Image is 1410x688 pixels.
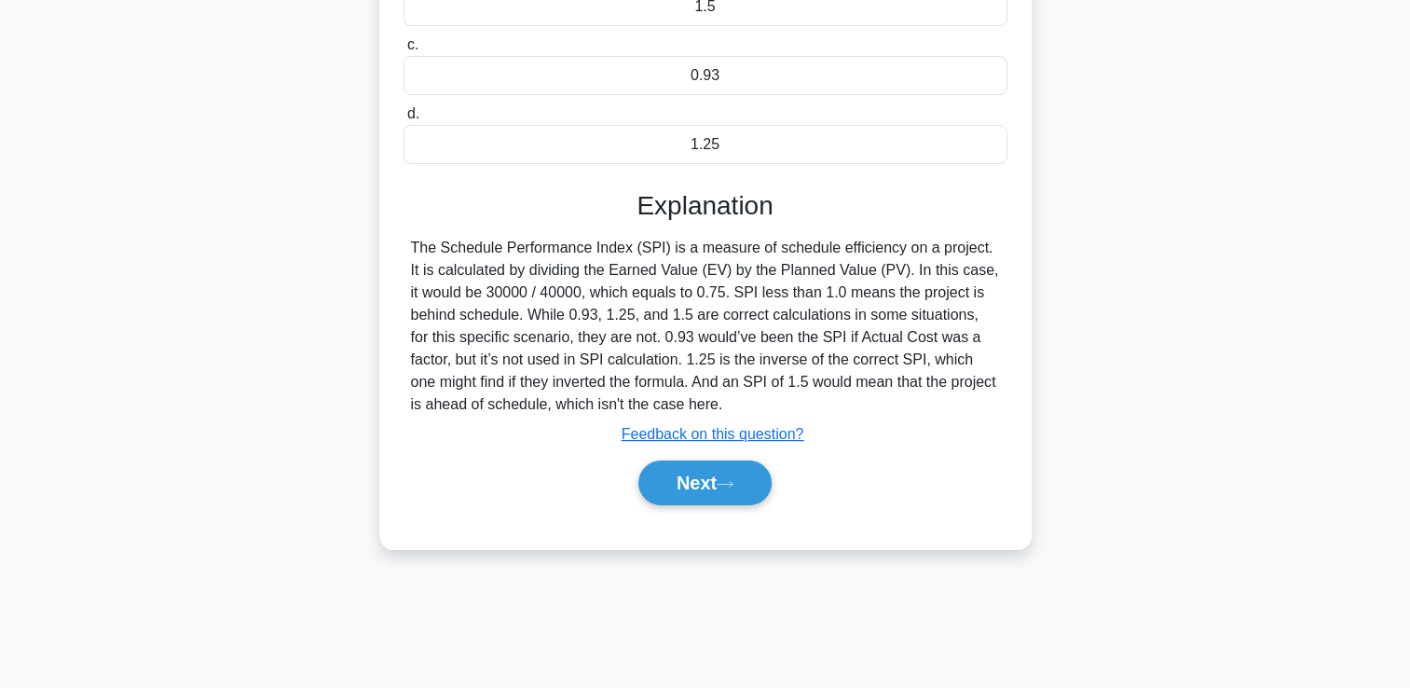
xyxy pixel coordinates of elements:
div: 0.93 [404,56,1007,95]
h3: Explanation [415,190,996,222]
span: d. [407,105,419,121]
span: c. [407,36,418,52]
a: Feedback on this question? [622,426,804,442]
button: Next [638,461,772,505]
div: 1.25 [404,125,1007,164]
div: The Schedule Performance Index (SPI) is a measure of schedule efficiency on a project. It is calc... [411,237,1000,416]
